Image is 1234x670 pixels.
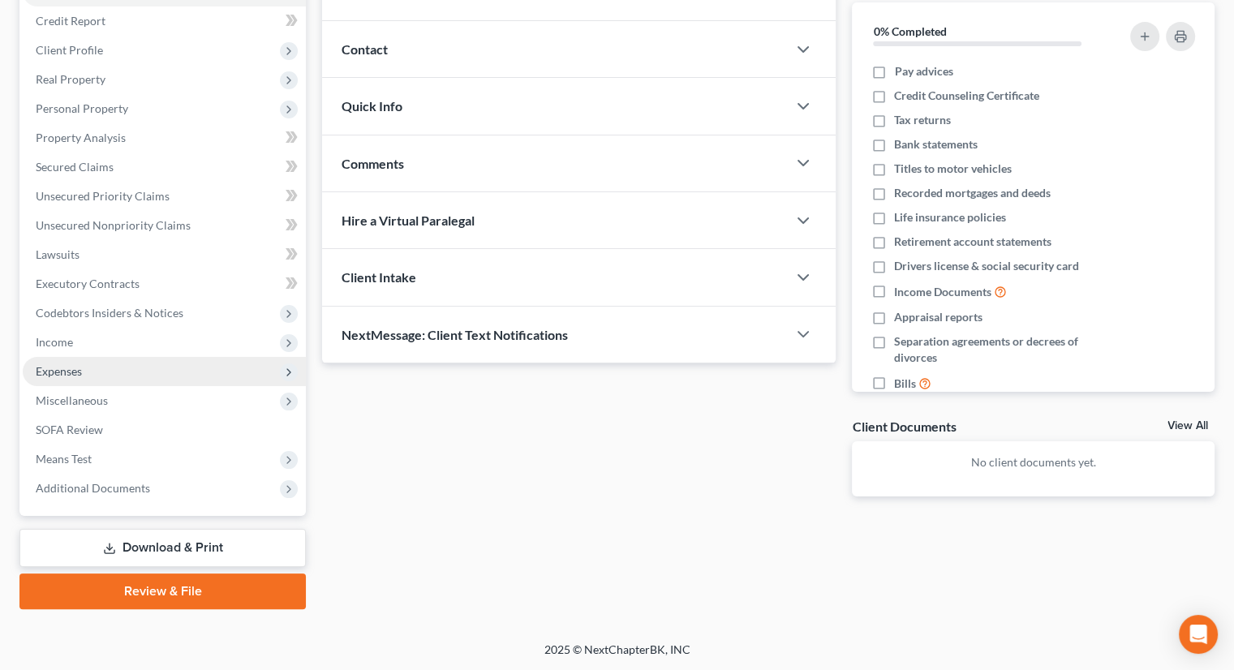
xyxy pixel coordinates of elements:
[23,211,306,240] a: Unsecured Nonpriority Claims
[894,309,982,325] span: Appraisal reports
[342,98,402,114] span: Quick Info
[36,364,82,378] span: Expenses
[23,269,306,298] a: Executory Contracts
[19,529,306,567] a: Download & Print
[36,423,103,436] span: SOFA Review
[1167,420,1208,432] a: View All
[873,24,946,38] strong: 0% Completed
[852,418,956,435] div: Client Documents
[36,277,140,290] span: Executory Contracts
[36,481,150,495] span: Additional Documents
[36,131,126,144] span: Property Analysis
[36,101,128,115] span: Personal Property
[23,240,306,269] a: Lawsuits
[894,112,951,128] span: Tax returns
[23,123,306,152] a: Property Analysis
[342,269,416,285] span: Client Intake
[36,452,92,466] span: Means Test
[36,218,191,232] span: Unsecured Nonpriority Claims
[36,72,105,86] span: Real Property
[23,6,306,36] a: Credit Report
[342,156,404,171] span: Comments
[894,333,1110,366] span: Separation agreements or decrees of divorces
[342,327,568,342] span: NextMessage: Client Text Notifications
[19,573,306,609] a: Review & File
[894,136,978,152] span: Bank statements
[36,393,108,407] span: Miscellaneous
[342,41,388,57] span: Contact
[23,182,306,211] a: Unsecured Priority Claims
[894,234,1051,250] span: Retirement account statements
[894,185,1051,201] span: Recorded mortgages and deeds
[894,376,916,392] span: Bills
[865,454,1202,470] p: No client documents yet.
[894,209,1006,225] span: Life insurance policies
[894,161,1012,177] span: Titles to motor vehicles
[36,189,170,203] span: Unsecured Priority Claims
[36,14,105,28] span: Credit Report
[36,247,80,261] span: Lawsuits
[894,284,991,300] span: Income Documents
[23,152,306,182] a: Secured Claims
[23,415,306,445] a: SOFA Review
[894,63,952,79] span: Pay advices
[36,43,103,57] span: Client Profile
[36,335,73,349] span: Income
[894,88,1039,104] span: Credit Counseling Certificate
[342,213,475,228] span: Hire a Virtual Paralegal
[1179,615,1218,654] div: Open Intercom Messenger
[894,258,1079,274] span: Drivers license & social security card
[36,160,114,174] span: Secured Claims
[36,306,183,320] span: Codebtors Insiders & Notices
